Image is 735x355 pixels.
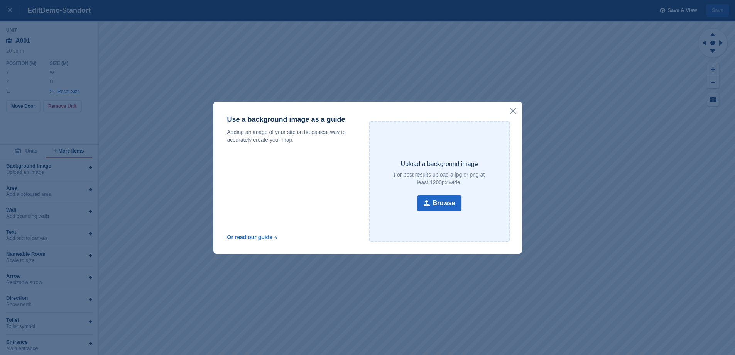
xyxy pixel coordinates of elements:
p: Adding an image of your site is the easiest way to accurately create your map. [227,128,355,144]
p: Use a background image as a guide [227,116,355,124]
a: Or read our guide [227,234,278,240]
p: Upload a background image [400,160,478,168]
button: Browse [417,195,462,211]
p: For best results upload a jpg or png at least 1200px wide. [391,171,488,186]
